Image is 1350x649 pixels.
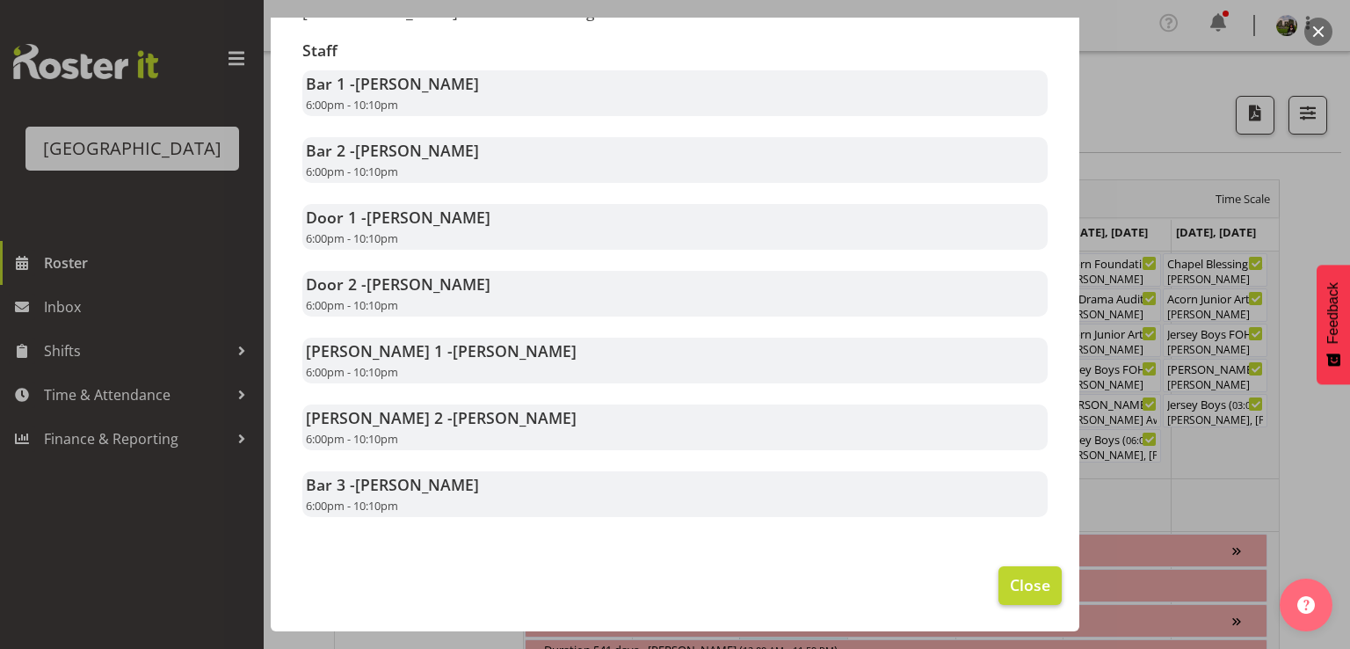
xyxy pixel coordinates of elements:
strong: Door 2 - [306,273,490,295]
span: [PERSON_NAME] [355,73,479,94]
span: 6:00pm - 10:10pm [306,164,398,179]
img: help-xxl-2.png [1297,596,1315,614]
span: [PERSON_NAME] [367,207,490,228]
span: 6:00pm - 10:10pm [306,97,398,113]
span: 6:00pm - 10:10pm [306,364,398,380]
span: [PERSON_NAME] [453,340,577,361]
strong: Bar 2 - [306,140,479,161]
strong: Bar 3 - [306,474,479,495]
span: [PERSON_NAME] [355,140,479,161]
span: 6:00pm - 10:10pm [306,297,398,313]
h3: Staff [302,42,1048,60]
span: [PERSON_NAME] [453,407,577,428]
span: Feedback [1325,282,1341,344]
strong: [PERSON_NAME] 2 - [306,407,577,428]
span: [PERSON_NAME] [355,474,479,495]
span: 6:00pm - 10:10pm [306,498,398,514]
span: 6:00pm - 10:10pm [306,431,398,447]
span: [PERSON_NAME] [367,273,490,295]
strong: [PERSON_NAME] 1 - [306,340,577,361]
strong: Bar 1 - [306,73,479,94]
button: Feedback - Show survey [1317,265,1350,384]
span: 6:00pm - 10:10pm [306,230,398,246]
button: Close [998,566,1062,605]
strong: Door 1 - [306,207,490,228]
p: [GEOGRAPHIC_DATA] - Reserved seating [302,2,664,21]
span: Close [1010,573,1050,596]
